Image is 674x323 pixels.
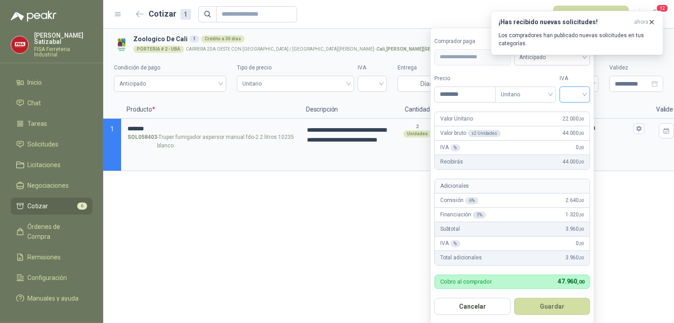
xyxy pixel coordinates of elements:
span: Remisiones [28,252,61,262]
button: ¡Has recibido nuevas solicitudes!ahora Los compradores han publicado nuevas solicitudes en tus ca... [491,11,663,55]
p: Valor Unitario [440,115,473,123]
span: Unitario [501,88,551,101]
p: Flete [561,101,651,119]
span: 6 [77,202,87,210]
h2: Cotizar [149,8,191,20]
span: Días [420,76,433,91]
p: [PERSON_NAME] Satizabal [34,32,92,45]
span: Unitario [242,77,349,90]
div: Crédito a 30 días [201,35,245,43]
span: Órdenes de Compra [28,222,84,241]
a: Órdenes de Compra [11,218,92,245]
div: x 2 Unidades [468,130,501,137]
span: 1.320 [565,211,584,219]
label: Precio [434,74,495,83]
span: 44.000 [562,129,584,138]
p: Comisión [440,196,478,205]
span: Licitaciones [28,160,61,170]
span: ahora [634,18,648,26]
span: Manuales y ayuda [28,293,79,303]
h3: Zoologico De Cali [133,34,660,44]
p: Recibirás [440,158,463,166]
a: Remisiones [11,249,92,266]
p: Financiación [440,211,486,219]
span: 1 [110,125,114,133]
span: 44.000 [562,158,584,166]
span: ,00 [579,198,584,203]
button: Cancelar [434,298,511,315]
a: Manuales y ayuda [11,290,92,307]
p: Cantidad [390,101,444,119]
a: Chat [11,95,92,112]
div: PORTERIA # 2 - UBA [133,46,184,53]
p: Los compradores han publicado nuevas solicitudes en tus categorías. [499,31,656,47]
img: Company Logo [114,37,130,52]
p: IVA [440,239,460,248]
span: Solicitudes [28,139,59,149]
span: Anticipado [119,77,221,90]
button: 12 [647,6,663,22]
a: Solicitudes [11,136,92,153]
span: Chat [28,98,41,108]
div: % [451,144,461,151]
span: 3.960 [565,254,584,262]
span: ,00 [579,255,584,260]
p: Adicionales [440,182,469,190]
div: 6 % [465,197,478,204]
p: Subtotal [440,225,460,233]
a: Tareas [11,115,92,132]
span: ,00 [579,227,584,232]
span: ,00 [577,279,584,285]
p: CARRERA 2DA OESTE CON [GEOGRAPHIC_DATA] / [GEOGRAPHIC_DATA][PERSON_NAME] - [186,47,469,52]
span: 0 [576,239,584,248]
div: 1 [189,35,199,43]
label: Comprador paga [434,37,511,46]
span: ,00 [579,159,584,164]
label: Condición de pago [114,64,226,72]
span: ,00 [579,145,584,150]
a: Cotizar6 [11,198,92,215]
p: IVA [440,143,460,152]
span: ,00 [579,241,584,246]
button: Flex $ [634,123,644,134]
a: Inicio [11,74,92,91]
label: IVA [560,74,590,83]
span: Inicio [28,78,42,87]
span: 2.640 [565,196,584,205]
a: Negociaciones [11,177,92,194]
span: ,00 [579,212,584,217]
div: 1 [180,9,191,20]
p: FISA Ferreteria Industrial [34,47,92,57]
label: Validez [609,64,663,72]
p: Descripción [301,101,390,119]
span: ,00 [579,131,584,136]
button: Guardar [514,298,591,315]
label: IVA [358,64,387,72]
a: Licitaciones [11,156,92,173]
span: Tareas [28,119,48,129]
span: 47.960 [558,278,584,285]
a: Configuración [11,269,92,286]
div: Unidades [403,130,431,138]
p: - Truper fumigador aspersor manual fdo-2 2 litros 10235 blanco [127,133,294,150]
button: Publicar cotizaciones [553,6,629,23]
img: Company Logo [11,36,28,53]
span: Negociaciones [28,181,69,190]
span: 22.000 [562,115,584,123]
label: Entrega [398,64,438,72]
div: % [451,240,461,247]
img: Logo peakr [11,11,57,22]
p: Cobro al comprador [440,279,492,284]
strong: Cali , [PERSON_NAME][GEOGRAPHIC_DATA] [376,47,469,52]
p: Producto [121,101,301,119]
p: 2 [416,123,419,130]
div: 3 % [473,211,486,219]
input: Flex $ [592,125,632,132]
span: ,00 [579,116,584,121]
label: Tipo de precio [237,64,354,72]
span: Configuración [28,273,67,283]
p: Valor bruto [440,129,501,138]
span: 3.960 [565,225,584,233]
span: 12 [656,4,669,13]
p: Total adicionales [440,254,482,262]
